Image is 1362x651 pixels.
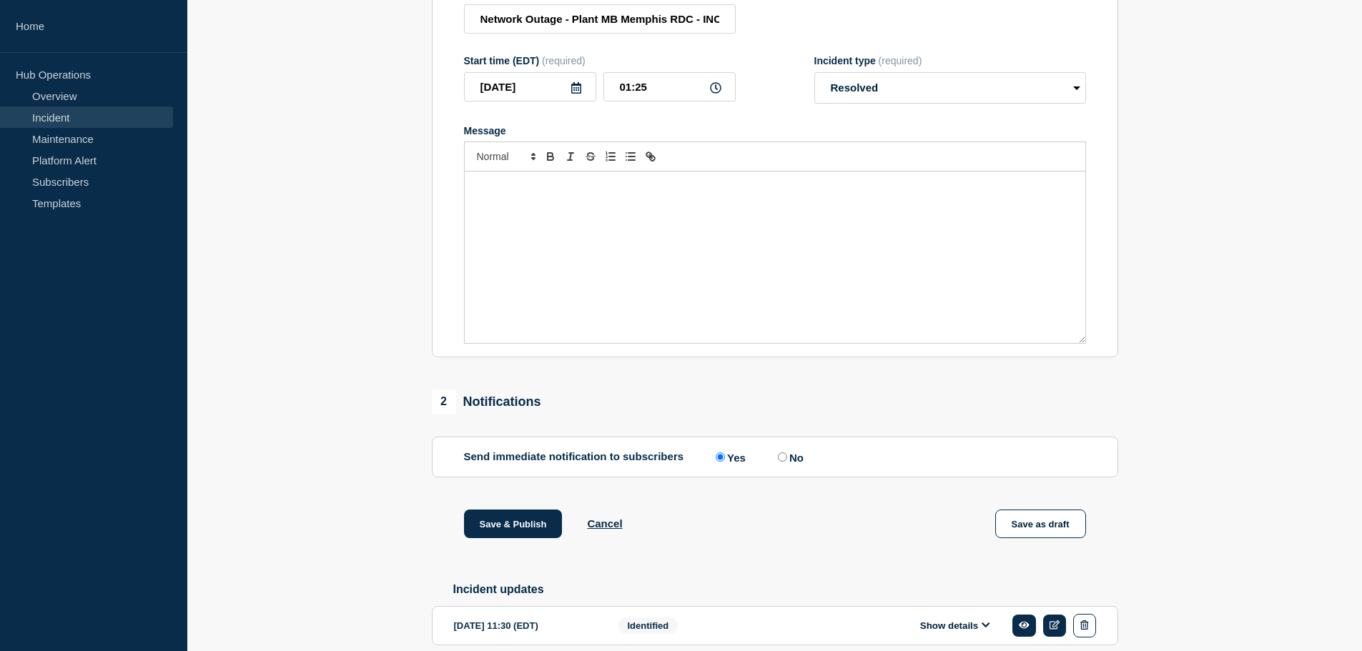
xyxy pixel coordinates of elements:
[464,72,596,101] input: YYYY-MM-DD
[814,72,1086,104] select: Incident type
[587,517,622,530] button: Cancel
[432,389,541,414] div: Notifications
[454,614,597,637] div: [DATE] 11:30 (EDT)
[603,72,736,101] input: HH:MM
[561,148,581,165] button: Toggle italic text
[621,148,641,165] button: Toggle bulleted list
[453,583,1118,596] h2: Incident updates
[464,510,563,538] button: Save & Publish
[712,450,746,464] label: Yes
[814,55,1086,66] div: Incident type
[641,148,661,165] button: Toggle link
[774,450,804,464] label: No
[541,148,561,165] button: Toggle bold text
[464,55,736,66] div: Start time (EDT)
[581,148,601,165] button: Toggle strikethrough text
[470,148,541,165] span: Font size
[464,450,1086,464] div: Send immediate notification to subscribers
[432,389,456,414] span: 2
[601,148,621,165] button: Toggle ordered list
[916,620,995,632] button: Show details
[995,510,1086,538] button: Save as draft
[464,450,684,464] p: Send immediate notification to subscribers
[464,4,736,34] input: Title
[465,172,1085,343] div: Message
[618,617,678,634] span: Identified
[879,55,922,66] span: (required)
[716,452,725,462] input: Yes
[464,125,1086,136] div: Message
[542,55,586,66] span: (required)
[778,452,787,462] input: No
